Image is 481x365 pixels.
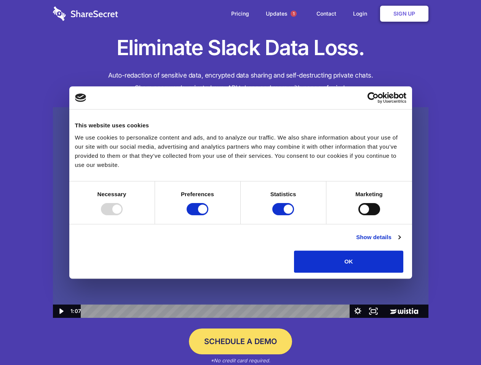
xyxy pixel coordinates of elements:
h1: Eliminate Slack Data Loss. [53,34,428,62]
button: Show settings menu [350,305,366,318]
img: Sharesecret [53,107,428,318]
a: Login [345,2,379,25]
em: *No credit card required. [211,357,270,363]
img: logo-wordmark-white-trans-d4663122ce5f474addd5e946df7df03e33cb6a1c49d2221995e7729f52c070b2.svg [53,6,118,21]
strong: Statistics [270,191,296,197]
button: Play Video [53,305,69,318]
a: Schedule a Demo [189,328,292,354]
div: This website uses cookies [75,121,406,130]
h4: Auto-redaction of sensitive data, encrypted data sharing and self-destructing private chats. Shar... [53,69,428,94]
div: We use cookies to personalize content and ads, and to analyze our traffic. We also share informat... [75,133,406,170]
button: Fullscreen [366,305,381,318]
button: OK [294,251,403,273]
img: logo [75,94,86,102]
a: Pricing [224,2,257,25]
div: Playbar [87,305,346,318]
a: Wistia Logo -- Learn More [381,305,428,318]
a: Sign Up [380,6,428,22]
strong: Preferences [181,191,214,197]
span: 1 [291,11,297,17]
strong: Necessary [97,191,126,197]
a: Contact [309,2,344,25]
strong: Marketing [355,191,383,197]
a: Usercentrics Cookiebot - opens in a new window [340,92,406,103]
a: Show details [356,233,400,242]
